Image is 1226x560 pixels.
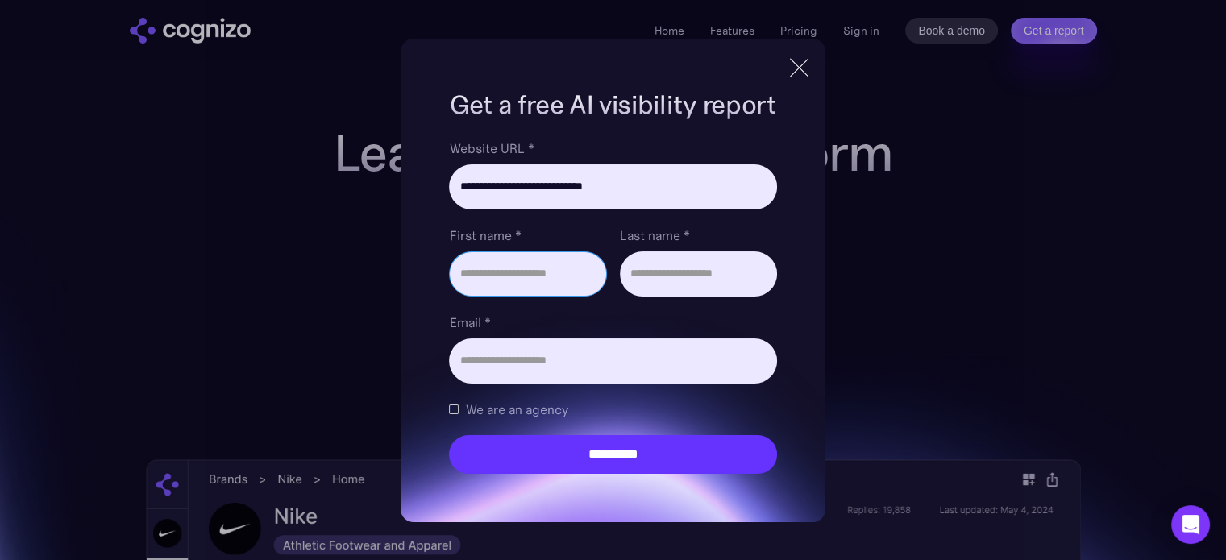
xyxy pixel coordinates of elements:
[449,87,776,122] h1: Get a free AI visibility report
[449,139,776,474] form: Brand Report Form
[620,226,777,245] label: Last name *
[449,226,606,245] label: First name *
[449,313,776,332] label: Email *
[449,139,776,158] label: Website URL *
[1171,505,1210,544] div: Open Intercom Messenger
[465,400,567,419] span: We are an agency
